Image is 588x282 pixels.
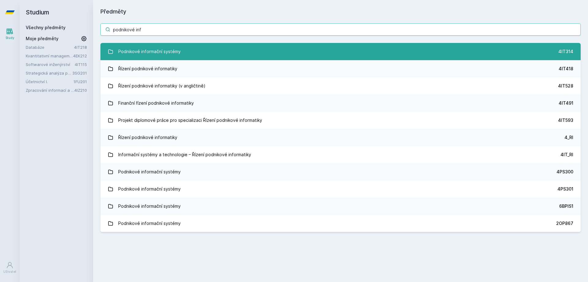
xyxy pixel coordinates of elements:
[556,169,573,175] div: 4PS300
[564,134,573,141] div: 4_RI
[3,269,16,274] div: Uživatel
[557,186,573,192] div: 4PS301
[100,198,581,215] a: Podnikové informační systémy 6BPIS1
[74,45,87,50] a: 4IT218
[26,79,73,85] a: Účetnictví I.
[118,45,181,58] div: Podnikové informační systémy
[100,112,581,129] a: Projekt diplomové práce pro specializaci Řízení podnikové informatiky 4IT593
[560,152,573,158] div: 4IT_RI
[26,44,74,50] a: Databáze
[100,23,581,36] input: Název nebo ident předmětu…
[26,70,72,76] a: Strategická analýza pro informatiky a statistiky
[100,129,581,146] a: Řízení podnikové informatiky 4_RI
[558,48,573,55] div: 4IT314
[72,71,87,75] a: 3SG201
[118,217,181,230] div: Podnikové informační systémy
[100,43,581,60] a: Podnikové informační systémy 4IT314
[118,149,251,161] div: Informační systémy a technologie – Řízení podnikové informatiky
[558,83,573,89] div: 4IT528
[559,100,573,106] div: 4IT491
[559,66,573,72] div: 4IT418
[558,117,573,123] div: 4IT593
[100,215,581,232] a: Podnikové informační systémy 2OP867
[118,200,181,212] div: Podnikové informační systémy
[118,63,177,75] div: Řízení podnikové informatiky
[26,36,58,42] span: Moje předměty
[73,53,87,58] a: 4EK212
[100,180,581,198] a: Podnikové informační systémy 4PS301
[74,88,87,93] a: 4IZ210
[118,131,177,144] div: Řízení podnikové informatiky
[100,77,581,95] a: Řízení podnikové informatiky (v angličtině) 4IT528
[26,25,66,30] a: Všechny předměty
[118,183,181,195] div: Podnikové informační systémy
[26,53,73,59] a: Kvantitativní management
[100,60,581,77] a: Řízení podnikové informatiky 4IT418
[73,79,87,84] a: 1FU201
[26,61,75,68] a: Softwarové inženýrství
[100,7,581,16] h1: Předměty
[6,36,14,40] div: Study
[118,166,181,178] div: Podnikové informační systémy
[100,163,581,180] a: Podnikové informační systémy 4PS300
[556,220,573,226] div: 2OP867
[118,97,194,109] div: Finanční řízení podnikové informatiky
[100,95,581,112] a: Finanční řízení podnikové informatiky 4IT491
[100,146,581,163] a: Informační systémy a technologie – Řízení podnikové informatiky 4IT_RI
[26,87,74,93] a: Zpracování informací a znalostí
[75,62,87,67] a: 4IT115
[1,258,18,277] a: Uživatel
[559,203,573,209] div: 6BPIS1
[1,25,18,43] a: Study
[118,80,205,92] div: Řízení podnikové informatiky (v angličtině)
[118,114,262,126] div: Projekt diplomové práce pro specializaci Řízení podnikové informatiky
